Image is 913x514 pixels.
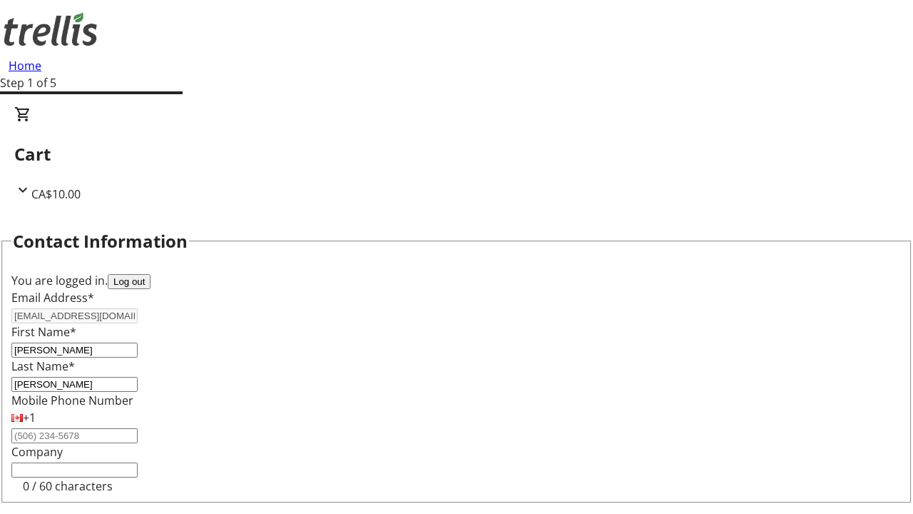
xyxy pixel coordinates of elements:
div: CartCA$10.00 [14,106,899,203]
label: First Name* [11,324,76,340]
label: Mobile Phone Number [11,393,133,408]
input: (506) 234-5678 [11,428,138,443]
div: You are logged in. [11,272,902,289]
label: Email Address* [11,290,94,306]
label: Company [11,444,63,460]
h2: Contact Information [13,228,188,254]
h2: Cart [14,141,899,167]
span: CA$10.00 [31,186,81,202]
label: Last Name* [11,358,75,374]
button: Log out [108,274,151,289]
tr-character-limit: 0 / 60 characters [23,478,113,494]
